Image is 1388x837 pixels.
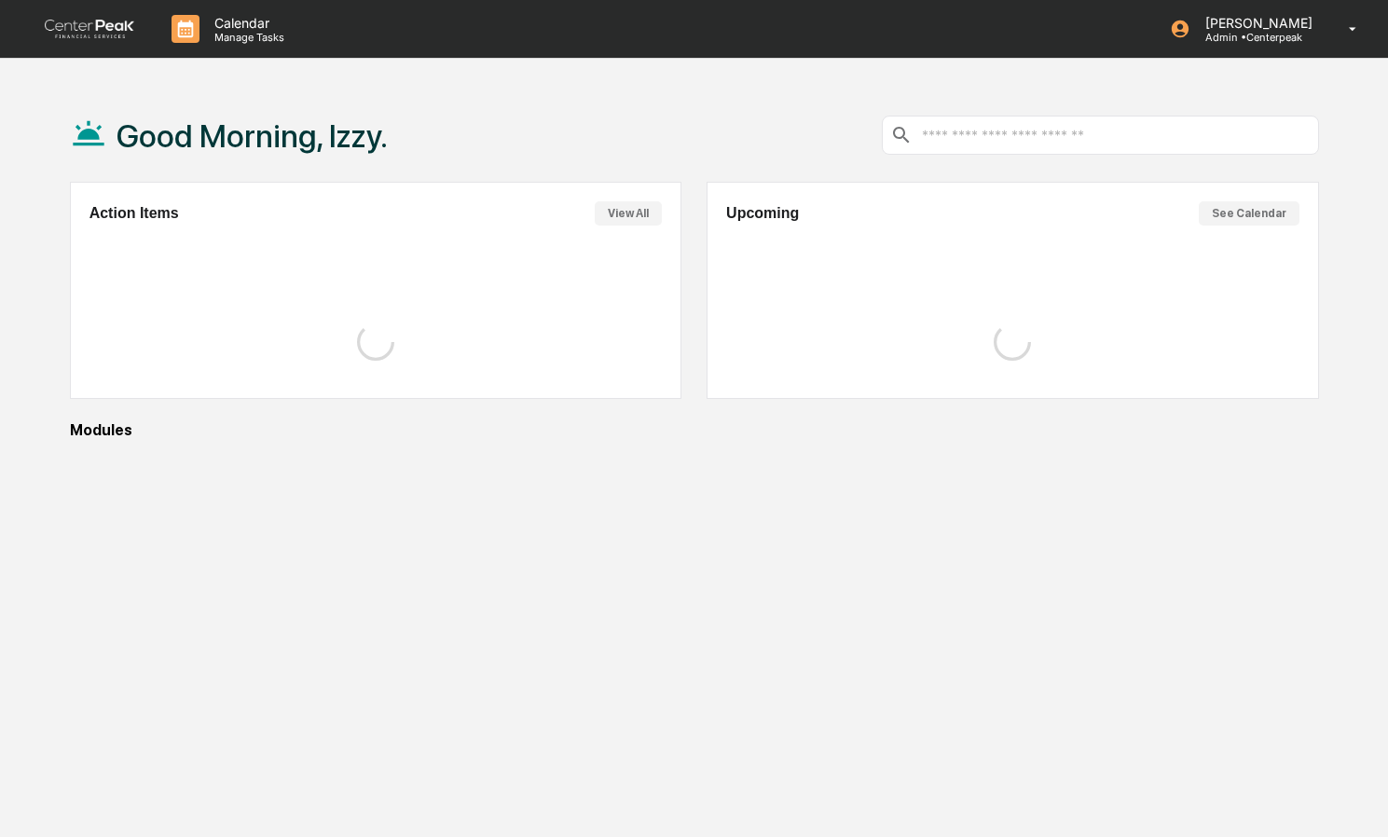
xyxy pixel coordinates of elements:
button: View All [595,201,662,226]
div: Modules [70,421,1319,439]
img: logo [45,20,134,39]
h1: Good Morning, Izzy. [117,117,388,155]
p: Calendar [199,15,294,31]
p: Manage Tasks [199,31,294,44]
h2: Action Items [89,205,179,222]
p: Admin • Centerpeak [1190,31,1322,44]
h2: Upcoming [726,205,799,222]
p: [PERSON_NAME] [1190,15,1322,31]
button: See Calendar [1199,201,1299,226]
